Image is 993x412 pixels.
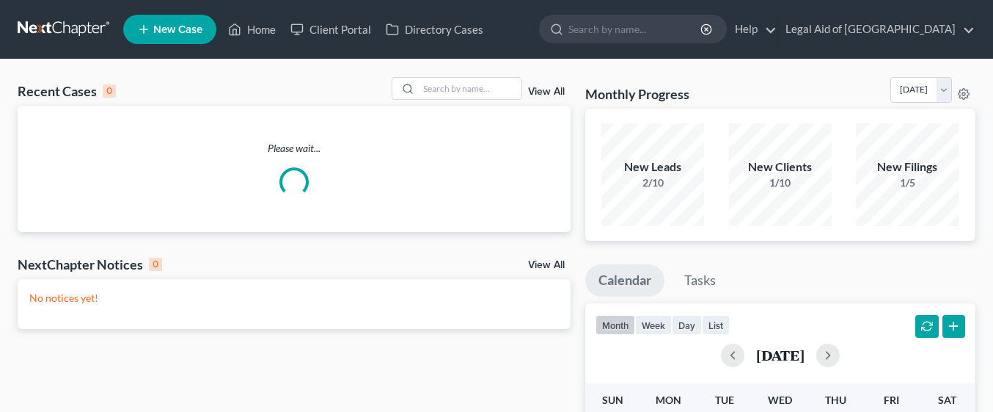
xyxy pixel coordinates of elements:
[778,16,975,43] a: Legal Aid of [GEOGRAPHIC_DATA]
[568,15,703,43] input: Search by name...
[18,256,162,273] div: NextChapter Notices
[856,176,959,190] div: 1/5
[729,176,832,190] div: 1/10
[528,87,565,97] a: View All
[585,85,689,103] h3: Monthly Progress
[153,24,202,35] span: New Case
[602,394,623,406] span: Sun
[656,394,681,406] span: Mon
[601,176,704,190] div: 2/10
[221,16,283,43] a: Home
[768,394,792,406] span: Wed
[601,159,704,176] div: New Leads
[585,264,664,297] a: Calendar
[825,394,846,406] span: Thu
[856,159,959,176] div: New Filings
[756,347,805,363] h2: [DATE]
[884,394,899,406] span: Fri
[596,315,635,335] button: month
[419,78,521,99] input: Search by name...
[18,141,571,156] p: Please wait...
[103,84,116,98] div: 0
[18,82,116,100] div: Recent Cases
[672,315,702,335] button: day
[635,315,672,335] button: week
[938,394,956,406] span: Sat
[702,315,730,335] button: list
[29,291,559,306] p: No notices yet!
[728,16,777,43] a: Help
[528,260,565,270] a: View All
[283,16,378,43] a: Client Portal
[149,258,162,271] div: 0
[729,159,832,176] div: New Clients
[378,16,491,43] a: Directory Cases
[671,264,729,297] a: Tasks
[715,394,734,406] span: Tue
